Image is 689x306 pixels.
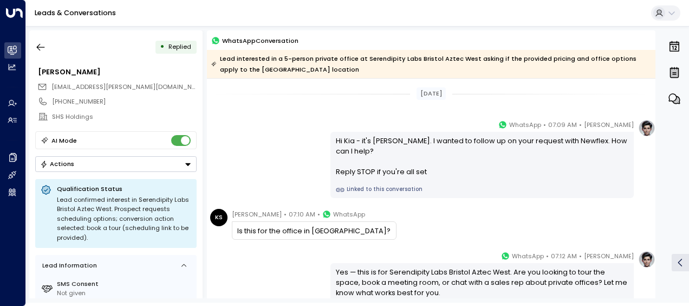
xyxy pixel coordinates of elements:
div: [PERSON_NAME] [38,67,196,77]
span: 07:09 AM [548,119,577,130]
div: Hi Kia - it's [PERSON_NAME]. I wanted to follow up on your request with Newflex. How can I help? ... [336,136,629,177]
a: Leads & Conversations [35,8,116,17]
span: WhatsApp [512,251,544,262]
div: Button group with a nested menu [35,156,197,172]
div: Is this for the office in [GEOGRAPHIC_DATA]? [237,226,391,236]
button: Actions [35,156,197,172]
a: Linked to this conversation [336,186,629,194]
div: KS [210,209,227,226]
span: Replied [168,42,191,51]
span: • [284,209,287,220]
div: Lead Information [39,261,97,270]
div: Lead confirmed interest in Serendipity Labs Bristol Aztec West. Prospect requests scheduling opti... [57,195,191,243]
div: • [160,39,165,55]
div: AI Mode [51,135,77,146]
div: Not given [57,289,193,298]
div: Lead interested in a 5-person private office at Serendipity Labs Bristol Aztec West asking if the... [211,53,650,75]
span: [PERSON_NAME] [232,209,282,220]
div: SHS Holdings [52,112,196,122]
span: • [579,119,582,130]
span: WhatsApp [333,209,365,220]
span: WhatsApp [509,119,541,130]
span: 07:10 AM [289,209,315,220]
span: • [543,119,546,130]
div: [PHONE_NUMBER] [52,97,196,106]
span: [EMAIL_ADDRESS][PERSON_NAME][DOMAIN_NAME] [51,82,207,91]
span: • [579,251,582,262]
span: • [317,209,320,220]
span: 07:12 AM [551,251,577,262]
span: WhatsApp Conversation [222,36,298,46]
div: Yes — this is for Serendipity Labs Bristol Aztec West. Are you looking to tour the space, book a ... [336,267,629,298]
span: kia.scott@shsholdings.com [51,82,197,92]
p: Qualification Status [57,184,191,193]
span: • [546,251,549,262]
label: SMS Consent [57,279,193,289]
img: profile-logo.png [638,251,655,268]
span: [PERSON_NAME] [584,251,634,262]
div: Actions [40,160,74,168]
img: profile-logo.png [638,119,655,137]
div: [DATE] [417,87,446,100]
span: [PERSON_NAME] [584,119,634,130]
